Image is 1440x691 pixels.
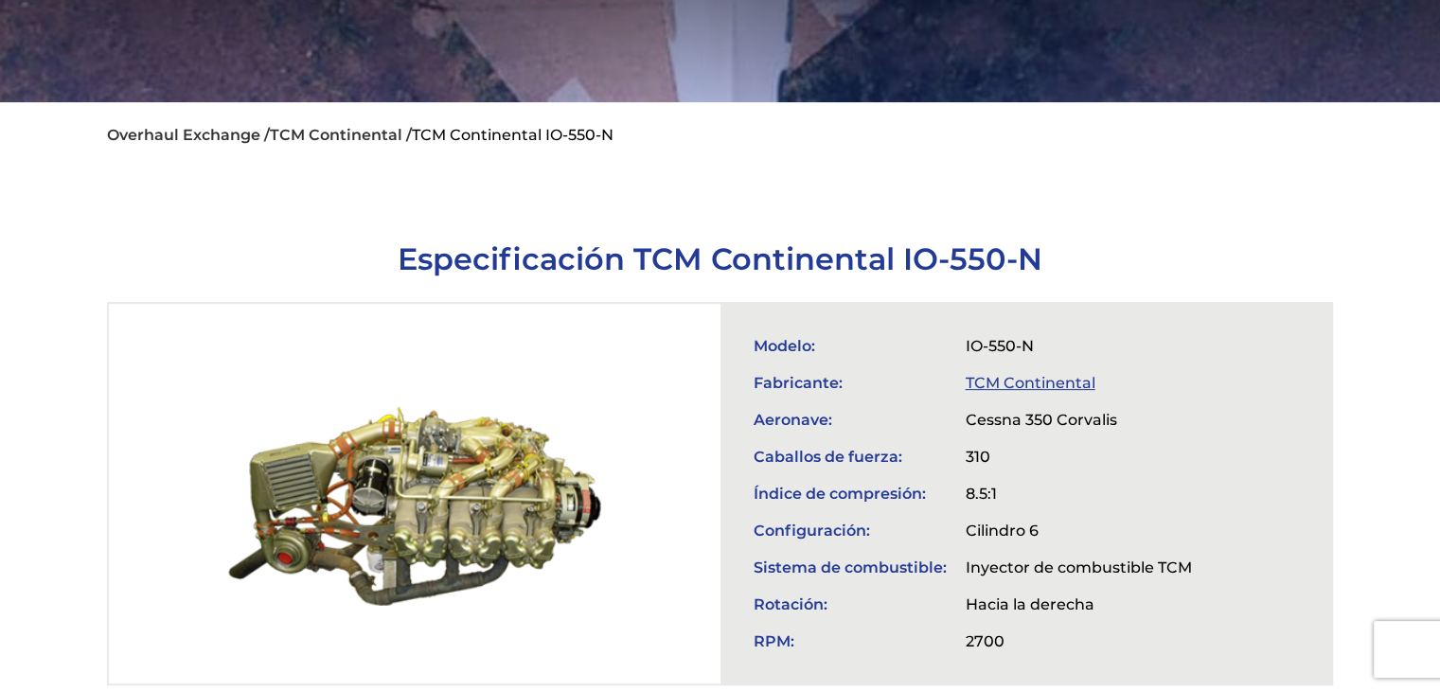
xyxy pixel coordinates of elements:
td: 310 [956,438,1201,475]
li: TCM Continental IO-550-N [412,126,613,144]
td: Cessna 350 Corvalis [956,401,1201,438]
a: TCM Continental [966,374,1095,392]
td: Fabricante: [744,364,956,401]
td: RPM: [744,623,956,660]
td: 8.5:1 [956,475,1201,512]
td: Inyector de combustible TCM [956,549,1201,586]
td: Aeronave: [744,401,956,438]
a: Overhaul Exchange / [107,126,270,144]
td: Rotación: [744,586,956,623]
td: Índice de compresión: [744,475,956,512]
td: Caballos de fuerza: [744,438,956,475]
td: 2700 [956,623,1201,660]
a: TCM Continental / [270,126,412,144]
td: Cilindro 6 [956,512,1201,549]
h1: Especificación TCM Continental IO-550-N [107,240,1332,277]
td: Modelo: [744,328,956,364]
td: Configuración: [744,512,956,549]
td: Sistema de combustible: [744,549,956,586]
td: Hacia la derecha [956,586,1201,623]
td: IO-550-N [956,328,1201,364]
